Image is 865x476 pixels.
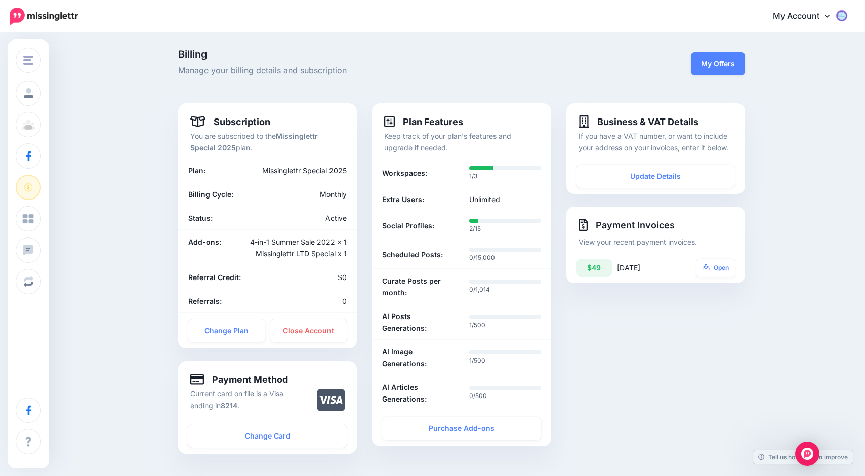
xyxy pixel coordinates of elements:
a: Tell us how we can improve [753,450,853,464]
h4: Subscription [190,115,270,128]
b: Referral Credit: [188,273,241,282]
h4: Business & VAT Details [579,115,698,128]
p: If you have a VAT number, or want to include your address on your invoices, enter it below. [579,130,733,153]
b: Add-ons: [188,237,221,246]
p: You are subscribed to the plan. [190,130,345,153]
a: Close Account [270,319,347,342]
b: Scheduled Posts: [382,249,443,260]
p: 2/15 [469,224,541,234]
div: Active [268,212,355,224]
div: $49 [576,259,612,277]
p: View your recent payment invoices. [579,236,733,248]
p: Current card on file is a Visa ending in . [190,388,302,411]
img: Missinglettr [10,8,78,25]
div: $0 [268,271,355,283]
b: Missinglettr Special 2025 [190,132,318,152]
b: AI Image Generations: [382,346,454,369]
b: Curate Posts per month: [382,275,454,298]
b: Referrals: [188,297,222,305]
span: Manage your billing details and subscription [178,64,551,77]
h4: Payment Invoices [579,219,733,231]
a: Update Details [576,165,735,188]
b: 8214 [221,401,237,410]
a: Change Card [188,424,347,448]
b: AI Posts Generations: [382,310,454,334]
p: 1/500 [469,355,541,366]
b: Status: [188,214,213,222]
b: Extra Users: [382,193,424,205]
h4: Payment Method [190,373,288,385]
p: 0/1,014 [469,285,541,295]
span: 0 [342,297,347,305]
p: 0/500 [469,391,541,401]
div: [DATE] [617,259,677,277]
div: 4-in-1 Summer Sale 2022 x 1 Missinglettr LTD Special x 1 [238,236,354,259]
a: Change Plan [188,319,265,342]
div: Open Intercom Messenger [795,442,819,466]
span: Billing [178,49,551,59]
div: Missinglettr Special 2025 [238,165,354,176]
a: My Offers [691,52,745,75]
a: My Account [763,4,850,29]
b: Social Profiles: [382,220,434,231]
div: Monthly [268,188,355,200]
p: 1/500 [469,320,541,330]
p: 0/15,000 [469,253,541,263]
p: 1/3 [469,171,541,181]
b: Workspaces: [382,167,427,179]
p: Keep track of your plan's features and upgrade if needed. [384,130,539,153]
h4: Plan Features [384,115,463,128]
b: Plan: [188,166,205,175]
b: Billing Cycle: [188,190,233,199]
div: Unlimited [462,193,549,205]
b: AI Articles Generations: [382,381,454,405]
img: menu.png [23,56,33,65]
a: Purchase Add-ons [382,417,541,440]
a: Open [696,259,735,277]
